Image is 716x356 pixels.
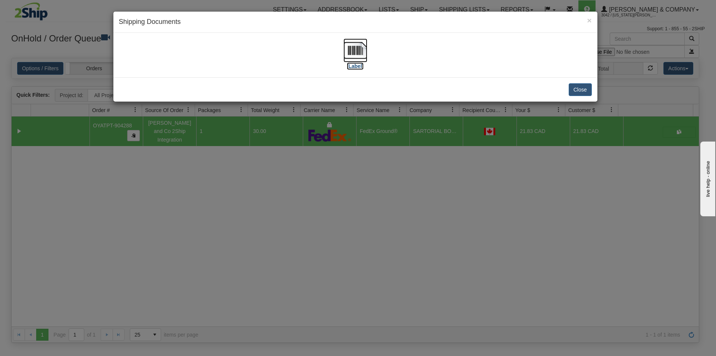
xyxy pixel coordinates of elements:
h4: Shipping Documents [119,17,592,27]
span: × [587,16,591,25]
img: barcode.jpg [343,38,367,62]
label: [Label] [347,62,364,70]
iframe: chat widget [699,140,715,216]
div: live help - online [6,6,69,12]
a: [Label] [343,47,367,69]
button: Close [587,16,591,24]
button: Close [569,83,592,96]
